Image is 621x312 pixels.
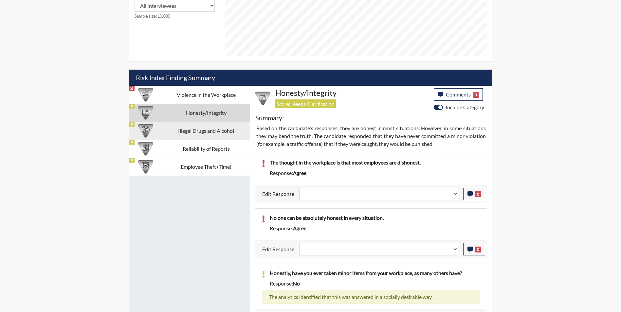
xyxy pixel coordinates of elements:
[446,91,471,97] span: Comments
[270,159,480,166] p: The thought in the workplace is that most employees are dishonest.
[265,280,485,287] div: Response:
[138,123,153,138] img: CATEGORY%20ICON-12.0f6f1024.png
[446,103,484,111] label: Include Category
[265,224,485,232] div: Response:
[275,88,429,98] h4: Honesty/Integrity
[138,141,153,156] img: CATEGORY%20ICON-20.4a32fe39.png
[162,104,249,122] td: Honesty/Integrity
[294,243,463,255] div: Update the test taker's response, the change might impact the score
[162,86,249,104] td: Violence in the Workplace
[463,243,485,255] button: 0
[262,243,294,255] label: Edit Response
[265,169,485,177] div: Response:
[434,88,483,101] button: Comments0
[255,91,270,106] img: CATEGORY%20ICON-11.a5f294f4.png
[138,87,153,102] img: CATEGORY%20ICON-26.eccbb84f.png
[255,114,284,122] h5: Summary:
[275,99,336,108] span: Score: Needs Clarification
[256,124,486,148] p: Based on the candidate's responses, they are honest in most situations. However, in some situatio...
[138,105,153,120] img: CATEGORY%20ICON-11.a5f294f4.png
[293,280,300,286] span: no
[162,122,249,140] td: Illegal Drugs and Alcohol
[162,158,249,176] td: Employee Theft (Time)
[262,290,480,304] div: The analytics identified that this was answered in a socially desirable way.
[270,214,480,222] p: No one can be absolutely honest in every situation.
[262,188,294,200] label: Edit Response
[129,70,492,86] h5: Risk Index Finding Summary
[270,269,480,277] p: Honestly, have you ever taken minor items from your workplace, as many others have?
[138,159,153,174] img: CATEGORY%20ICON-07.58b65e52.png
[135,13,215,19] small: Sample size: 10,000
[463,188,485,200] button: 0
[475,247,481,252] span: 0
[475,191,481,197] span: 0
[293,225,306,231] span: agree
[473,92,479,98] span: 0
[293,170,306,176] span: agree
[294,188,463,200] div: Update the test taker's response, the change might impact the score
[162,140,249,158] td: Reliability of Reports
